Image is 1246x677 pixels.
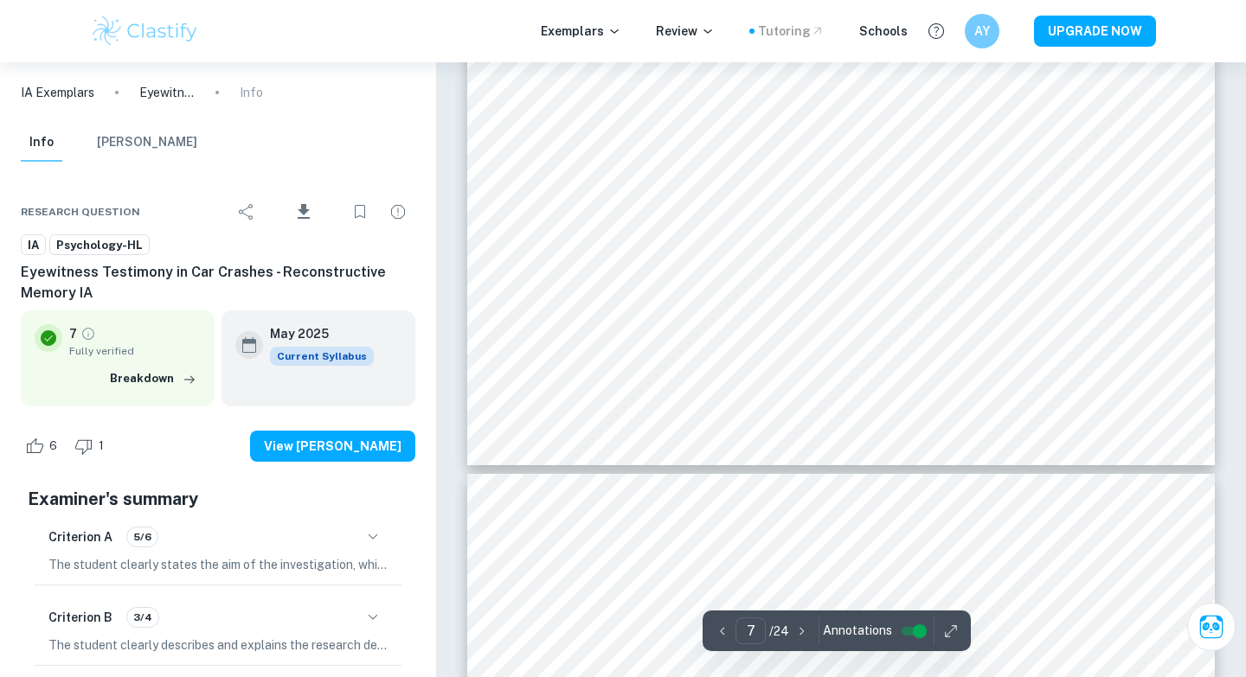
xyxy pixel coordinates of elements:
[823,622,892,640] span: Annotations
[769,622,789,641] p: / 24
[69,343,201,359] span: Fully verified
[21,432,67,460] div: Like
[90,14,200,48] img: Clastify logo
[965,14,999,48] button: AY
[127,610,158,625] span: 3/4
[69,324,77,343] p: 7
[270,324,360,343] h6: May 2025
[139,83,195,102] p: Eyewitness Testimony in Car Crashes - Reconstructive Memory IA
[229,195,264,229] div: Share
[250,431,415,462] button: View [PERSON_NAME]
[48,635,388,655] p: The student clearly describes and explains the research design, detailing the independent measure...
[49,234,150,256] a: Psychology-HL
[48,608,112,627] h6: Criterion B
[48,527,112,546] h6: Criterion A
[21,83,94,102] a: IA Exemplars
[28,486,408,512] h5: Examiner's summary
[80,326,96,342] a: Grade fully verified
[270,347,374,366] div: This exemplar is based on the current syllabus. Feel free to refer to it for inspiration/ideas wh...
[541,22,621,41] p: Exemplars
[267,189,339,234] div: Download
[22,237,45,254] span: IA
[106,366,201,392] button: Breakdown
[270,347,374,366] span: Current Syllabus
[21,234,46,256] a: IA
[1034,16,1156,47] button: UPGRADE NOW
[859,22,908,41] a: Schools
[97,124,197,162] button: [PERSON_NAME]
[127,529,157,545] span: 5/6
[40,437,67,455] span: 6
[21,124,62,162] button: Info
[48,555,388,574] p: The student clearly states the aim of the investigation, which is to explore the effect of leadin...
[21,262,415,303] h6: Eyewitness Testimony in Car Crashes - Reconstructive Memory IA
[240,83,263,102] p: Info
[70,432,113,460] div: Dislike
[50,237,149,254] span: Psychology-HL
[922,16,951,46] button: Help and Feedback
[21,204,140,220] span: Research question
[343,195,377,229] div: Bookmark
[381,195,415,229] div: Report issue
[1187,603,1236,651] button: Ask Clai
[758,22,825,41] a: Tutoring
[89,437,113,455] span: 1
[656,22,715,41] p: Review
[973,22,992,41] h6: AY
